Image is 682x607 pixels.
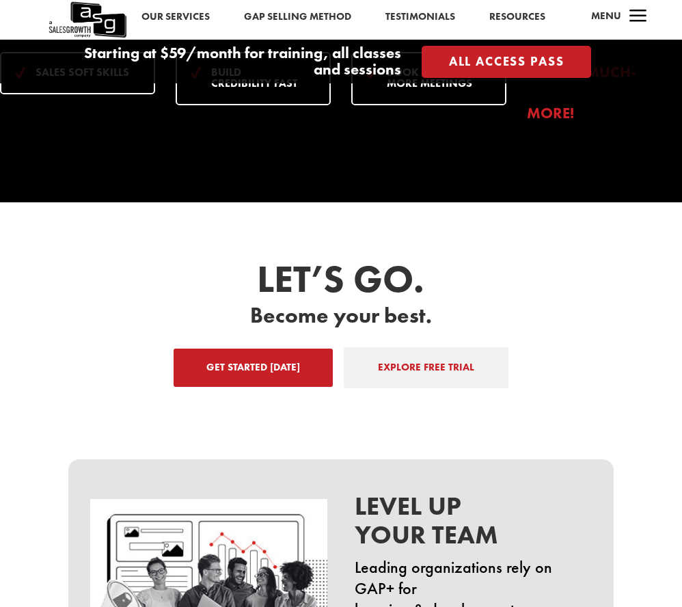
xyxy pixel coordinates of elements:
[591,9,621,23] span: Menu
[527,52,682,135] div: And
[141,8,210,26] a: Our Services
[355,492,592,556] h3: Level Up Your Team
[489,8,545,26] a: Resources
[68,260,614,305] h3: Let’s go.
[244,8,351,26] a: Gap Selling Method
[344,347,508,388] a: EXPLORE FREE TRIAL
[174,349,333,387] a: Get Started [DATE]
[422,46,592,78] a: All Access Pass
[385,8,455,26] a: Testimonials
[625,3,652,31] span: a
[68,305,614,334] h4: Become your best.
